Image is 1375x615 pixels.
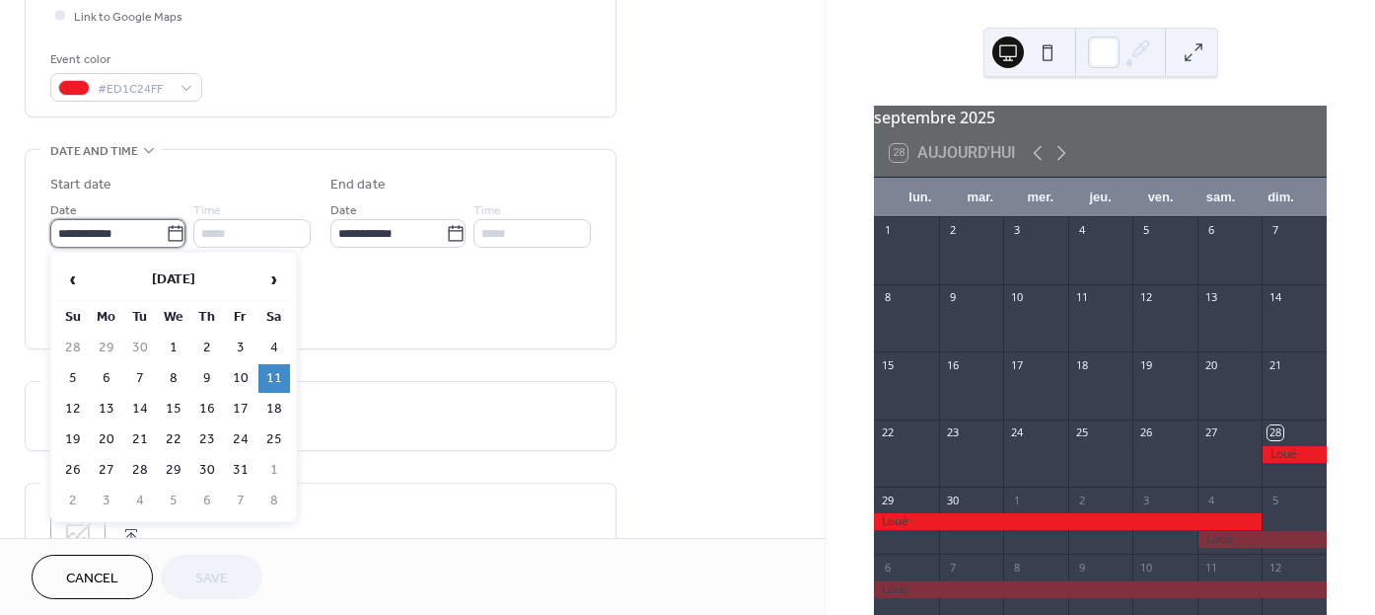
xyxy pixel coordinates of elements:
div: 28 [1267,425,1282,440]
th: [DATE] [91,259,256,301]
td: 16 [191,395,223,423]
th: We [158,303,189,332]
span: Date [330,200,357,221]
div: jeu. [1070,178,1130,217]
td: 30 [124,334,156,362]
div: mer. [1010,178,1070,217]
div: septembre 2025 [874,106,1327,129]
td: 14 [124,395,156,423]
td: 1 [258,456,290,485]
div: 29 [880,493,895,507]
div: Loué [1262,446,1327,463]
div: Event color [50,49,198,70]
button: Cancel [32,555,153,599]
td: 2 [191,334,223,362]
div: 19 [1138,357,1153,372]
span: Cancel [66,569,118,589]
td: 4 [258,334,290,362]
td: 6 [91,364,122,393]
div: 3 [1009,223,1024,238]
div: 1 [1009,493,1024,507]
span: Date and time [50,141,138,162]
td: 30 [191,456,223,485]
div: Loué [1197,531,1327,548]
div: dim. [1251,178,1311,217]
td: 8 [258,487,290,515]
td: 8 [158,364,189,393]
div: ; [50,508,106,564]
span: #ED1C24FF [98,79,171,100]
div: Loué [874,513,1262,530]
span: › [259,260,289,299]
div: 21 [1267,357,1282,372]
div: 6 [1203,223,1218,238]
td: 4 [124,487,156,515]
span: ‹ [58,260,88,299]
td: 6 [191,487,223,515]
td: 3 [91,487,122,515]
td: 13 [91,395,122,423]
span: Time [193,200,221,221]
td: 26 [57,456,89,485]
td: 5 [57,364,89,393]
div: 5 [1138,223,1153,238]
td: 20 [91,425,122,454]
td: 10 [225,364,256,393]
span: Link to Google Maps [74,7,182,28]
div: mar. [950,178,1010,217]
div: 4 [1074,223,1089,238]
th: Tu [124,303,156,332]
div: 13 [1203,290,1218,305]
td: 15 [158,395,189,423]
td: 11 [258,364,290,393]
th: Fr [225,303,256,332]
td: 31 [225,456,256,485]
div: 20 [1203,357,1218,372]
td: 2 [57,487,89,515]
div: 1 [880,223,895,238]
div: 14 [1267,290,1282,305]
div: Start date [50,175,111,195]
div: 8 [1009,560,1024,575]
div: 12 [1138,290,1153,305]
div: 7 [1267,223,1282,238]
td: 25 [258,425,290,454]
div: 7 [945,560,960,575]
div: 27 [1203,425,1218,440]
th: Su [57,303,89,332]
div: lun. [890,178,950,217]
div: 17 [1009,357,1024,372]
div: 11 [1074,290,1089,305]
td: 19 [57,425,89,454]
td: 1 [158,334,189,362]
td: 27 [91,456,122,485]
td: 24 [225,425,256,454]
div: 22 [880,425,895,440]
td: 28 [124,456,156,485]
div: Loué [874,581,1327,598]
div: 9 [1074,560,1089,575]
td: 7 [225,487,256,515]
div: 8 [880,290,895,305]
div: sam. [1191,178,1251,217]
td: 3 [225,334,256,362]
th: Th [191,303,223,332]
td: 29 [91,334,122,362]
td: 17 [225,395,256,423]
div: 25 [1074,425,1089,440]
div: 4 [1203,493,1218,507]
td: 22 [158,425,189,454]
div: 2 [1074,493,1089,507]
div: 26 [1138,425,1153,440]
div: 11 [1203,560,1218,575]
div: 16 [945,357,960,372]
span: Date [50,200,77,221]
td: 18 [258,395,290,423]
span: Time [473,200,501,221]
div: 15 [880,357,895,372]
td: 5 [158,487,189,515]
div: 12 [1267,560,1282,575]
th: Sa [258,303,290,332]
div: 5 [1267,493,1282,507]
